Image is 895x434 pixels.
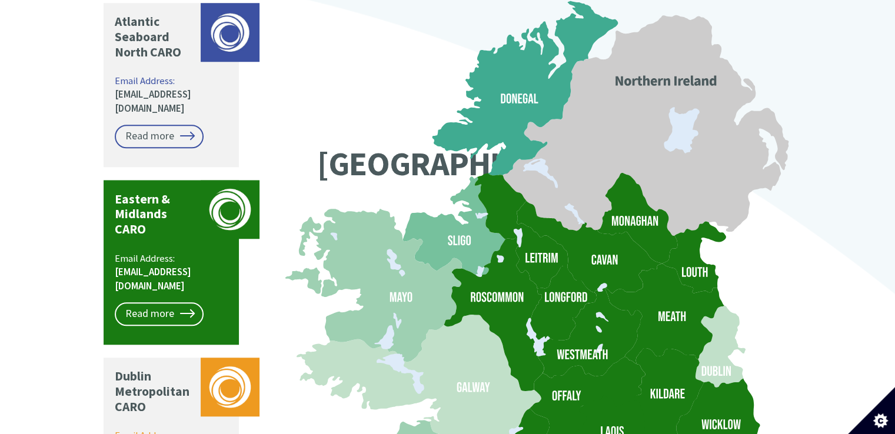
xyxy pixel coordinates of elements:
button: Set cookie preferences [848,387,895,434]
p: Email Address: [115,74,229,116]
p: Email Address: [115,252,229,293]
p: Atlantic Seaboard North CARO [115,14,195,60]
text: [GEOGRAPHIC_DATA] [317,142,618,185]
a: Read more [115,302,204,326]
a: Read more [115,125,204,148]
a: [EMAIL_ADDRESS][DOMAIN_NAME] [115,265,191,292]
p: Dublin Metropolitan CARO [115,369,195,415]
a: [EMAIL_ADDRESS][DOMAIN_NAME] [115,88,191,115]
p: Eastern & Midlands CARO [115,192,195,238]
